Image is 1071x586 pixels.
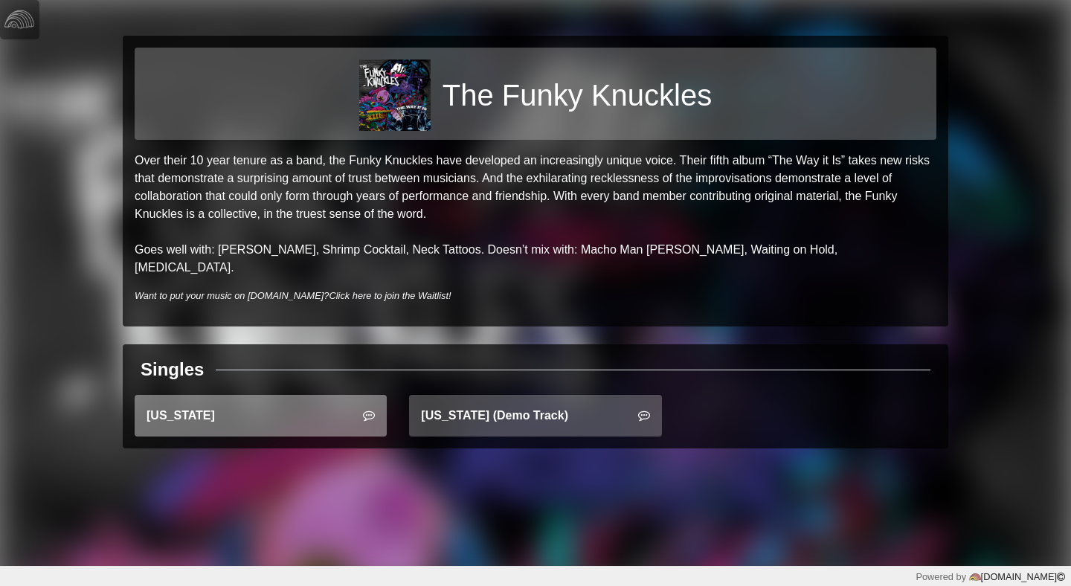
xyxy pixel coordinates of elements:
[135,152,936,277] p: Over their 10 year tenure as a band, the Funky Knuckles have developed an increasingly unique voi...
[135,395,387,437] a: [US_STATE]
[966,571,1065,582] a: [DOMAIN_NAME]
[141,356,204,383] div: Singles
[409,395,661,437] a: [US_STATE] (Demo Track)
[916,570,1065,584] div: Powered by
[359,59,431,131] img: c6fc73a66815376adea47e625ec963222b7b21416829614ecc30ad55dff36c00.jpg
[135,290,451,301] i: Want to put your music on [DOMAIN_NAME]?
[969,571,981,583] img: logo-color-e1b8fa5219d03fcd66317c3d3cfaab08a3c62fe3c3b9b34d55d8365b78b1766b.png
[4,4,34,34] img: logo-white-4c48a5e4bebecaebe01ca5a9d34031cfd3d4ef9ae749242e8c4bf12ef99f53e8.png
[329,290,451,301] a: Click here to join the Waitlist!
[443,77,712,113] h1: The Funky Knuckles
